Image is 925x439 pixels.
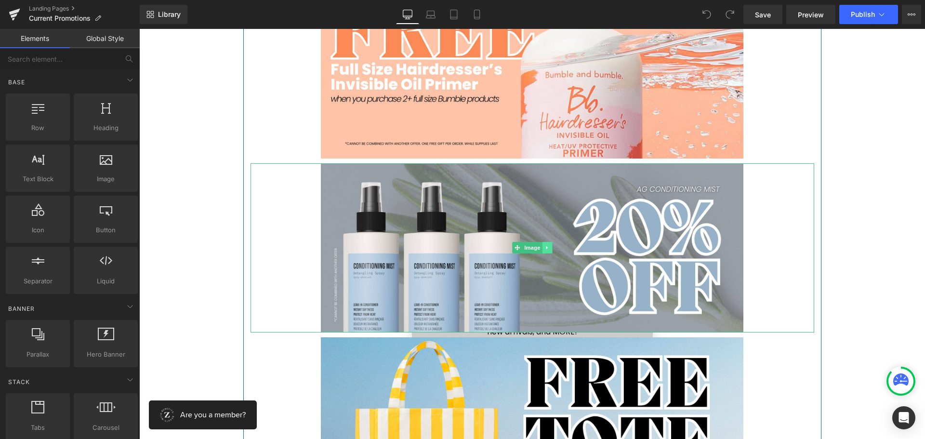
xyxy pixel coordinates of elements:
[697,5,716,24] button: Undo
[7,78,26,87] span: Base
[419,5,442,24] a: Laptop
[9,423,67,433] span: Tabs
[755,10,771,20] span: Save
[839,5,898,24] button: Publish
[77,349,135,359] span: Hero Banner
[77,276,135,286] span: Liquid
[9,349,67,359] span: Parallax
[9,174,67,184] span: Text Block
[465,5,489,24] a: Mobile
[10,372,118,400] iframe: Button to open loyalty program pop-up
[77,423,135,433] span: Carousel
[29,5,140,13] a: Landing Pages
[902,5,921,24] button: More
[442,5,465,24] a: Tablet
[7,377,31,386] span: Stack
[77,174,135,184] span: Image
[798,10,824,20] span: Preview
[383,213,403,225] span: Image
[7,304,36,313] span: Banner
[851,11,875,18] span: Publish
[403,213,413,225] a: Expand / Collapse
[70,29,140,48] a: Global Style
[77,225,135,235] span: Button
[9,225,67,235] span: Icon
[158,10,181,19] span: Library
[9,276,67,286] span: Separator
[892,406,915,429] div: Open Intercom Messenger
[9,123,67,133] span: Row
[720,5,740,24] button: Redo
[396,5,419,24] a: Desktop
[140,5,187,24] a: New Library
[77,123,135,133] span: Heading
[786,5,835,24] a: Preview
[29,14,91,22] span: Current Promotions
